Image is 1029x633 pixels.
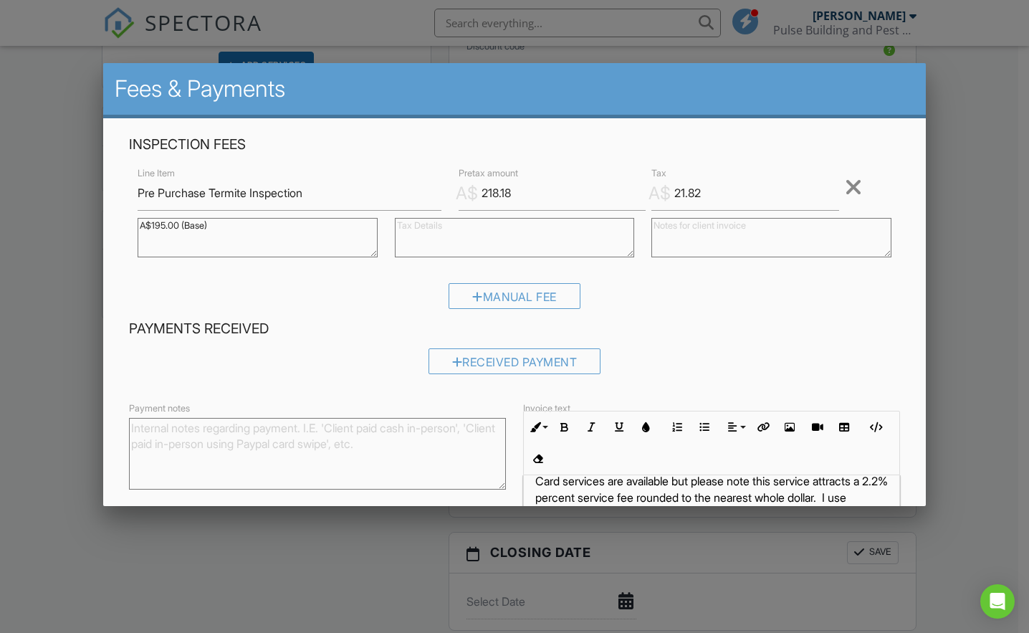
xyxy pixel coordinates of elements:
a: Manual Fee [449,293,580,308]
textarea: A$195.00 (Base) [138,218,378,257]
button: Clear Formatting [524,445,551,472]
label: Pretax amount [459,167,518,180]
button: Insert Link (⌘K) [749,414,776,441]
div: A$ [456,181,478,206]
label: Line Item [138,167,175,180]
div: A$ [648,181,671,206]
button: Bold (⌘B) [551,414,578,441]
button: Inline Style [524,414,551,441]
button: Insert Video [803,414,831,441]
button: Align [722,414,749,441]
label: Invoice text [523,402,570,415]
div: Open Intercom Messenger [980,584,1015,619]
button: Insert Image (⌘P) [776,414,803,441]
button: Underline (⌘U) [606,414,633,441]
h2: Fees & Payments [115,75,915,103]
label: Tax [651,167,666,180]
h4: Inspection Fees [129,135,901,154]
h4: Payments Received [129,320,901,338]
p: Card services are available but please note this service attracts a 2.2% percent service fee roun... [535,473,888,521]
button: Insert Table [831,414,858,441]
label: Payment notes [129,402,190,415]
a: Received Payment [429,358,601,373]
div: Manual Fee [449,283,580,309]
div: Received Payment [429,348,601,374]
button: Code View [861,414,889,441]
